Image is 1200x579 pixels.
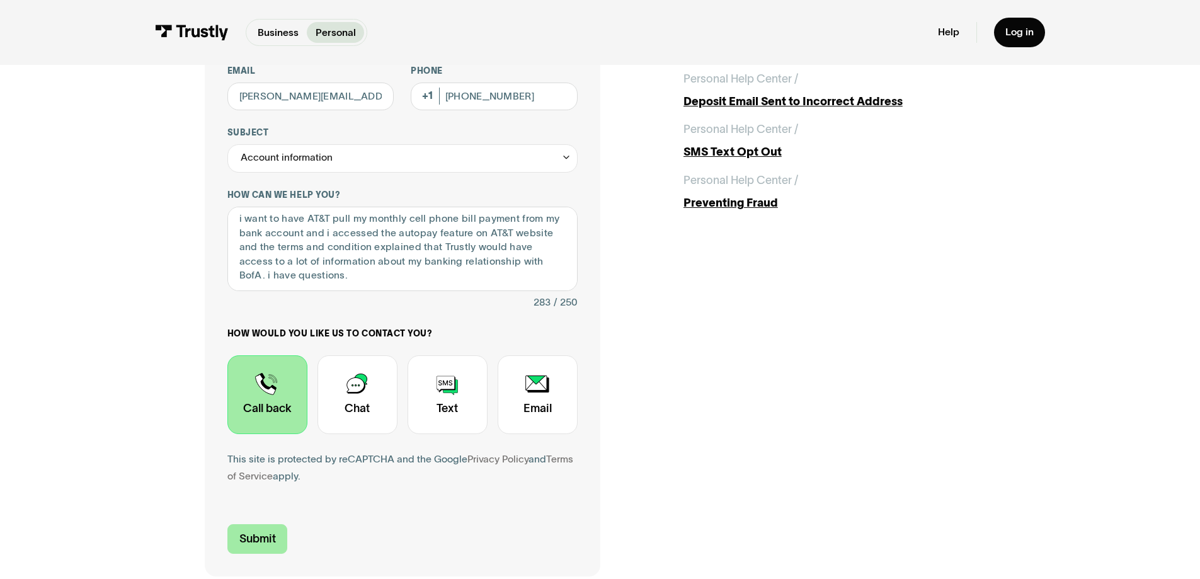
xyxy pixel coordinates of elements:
[683,195,996,212] div: Preventing Fraud
[155,25,229,40] img: Trustly Logo
[683,121,996,161] a: Personal Help Center /SMS Text Opt Out
[227,66,394,77] label: Email
[227,451,578,485] div: This site is protected by reCAPTCHA and the Google and apply.
[994,18,1045,47] a: Log in
[683,172,798,189] div: Personal Help Center /
[938,26,959,38] a: Help
[316,25,356,40] p: Personal
[1005,26,1034,38] div: Log in
[683,71,798,88] div: Personal Help Center /
[411,66,578,77] label: Phone
[227,144,578,173] div: Account information
[227,83,394,111] input: alex@mail.com
[554,294,578,311] div: / 250
[683,172,996,212] a: Personal Help Center /Preventing Fraud
[249,22,307,43] a: Business
[227,190,578,201] label: How can we help you?
[227,127,578,139] label: Subject
[411,83,578,111] input: (555) 555-5555
[683,71,996,110] a: Personal Help Center /Deposit Email Sent to Incorrect Address
[227,524,288,554] input: Submit
[227,3,578,554] form: Contact Trustly Support
[467,454,529,464] a: Privacy Policy
[227,328,578,340] label: How would you like us to contact you?
[683,144,996,161] div: SMS Text Opt Out
[683,93,996,110] div: Deposit Email Sent to Incorrect Address
[241,149,333,166] div: Account information
[307,22,364,43] a: Personal
[258,25,299,40] p: Business
[683,121,798,138] div: Personal Help Center /
[534,294,551,311] div: 283
[227,454,573,481] a: Terms of Service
